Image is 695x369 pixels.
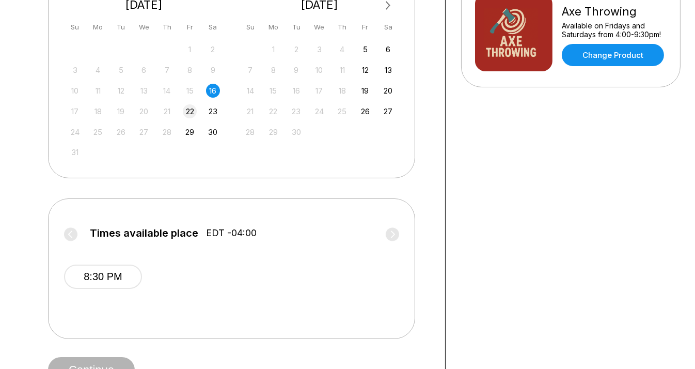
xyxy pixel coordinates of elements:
[137,104,151,118] div: Not available Wednesday, August 20th, 2025
[206,42,220,56] div: Not available Saturday, August 2nd, 2025
[381,42,395,56] div: Choose Saturday, September 6th, 2025
[358,42,372,56] div: Choose Friday, September 5th, 2025
[358,84,372,98] div: Choose Friday, September 19th, 2025
[64,265,142,289] button: 8:30 PM
[243,63,257,77] div: Not available Sunday, September 7th, 2025
[381,104,395,118] div: Choose Saturday, September 27th, 2025
[91,125,105,139] div: Not available Monday, August 25th, 2025
[206,63,220,77] div: Not available Saturday, August 9th, 2025
[243,84,257,98] div: Not available Sunday, September 14th, 2025
[68,104,82,118] div: Not available Sunday, August 17th, 2025
[358,63,372,77] div: Choose Friday, September 12th, 2025
[114,84,128,98] div: Not available Tuesday, August 12th, 2025
[91,63,105,77] div: Not available Monday, August 4th, 2025
[206,227,257,239] span: EDT -04:00
[90,227,198,239] span: Times available place
[206,104,220,118] div: Choose Saturday, August 23rd, 2025
[312,20,326,34] div: We
[91,20,105,34] div: Mo
[160,20,174,34] div: Th
[160,84,174,98] div: Not available Thursday, August 14th, 2025
[358,104,372,118] div: Choose Friday, September 26th, 2025
[266,104,280,118] div: Not available Monday, September 22nd, 2025
[183,63,197,77] div: Not available Friday, August 8th, 2025
[335,84,349,98] div: Not available Thursday, September 18th, 2025
[68,20,82,34] div: Su
[183,125,197,139] div: Choose Friday, August 29th, 2025
[289,42,303,56] div: Not available Tuesday, September 2nd, 2025
[114,125,128,139] div: Not available Tuesday, August 26th, 2025
[137,125,151,139] div: Not available Wednesday, August 27th, 2025
[206,20,220,34] div: Sa
[312,42,326,56] div: Not available Wednesday, September 3rd, 2025
[183,20,197,34] div: Fr
[289,20,303,34] div: Tu
[381,63,395,77] div: Choose Saturday, September 13th, 2025
[243,104,257,118] div: Not available Sunday, September 21st, 2025
[67,41,222,160] div: month 2025-08
[266,20,280,34] div: Mo
[243,20,257,34] div: Su
[335,20,349,34] div: Th
[562,44,664,66] a: Change Product
[160,104,174,118] div: Not available Thursday, August 21st, 2025
[137,63,151,77] div: Not available Wednesday, August 6th, 2025
[183,104,197,118] div: Choose Friday, August 22nd, 2025
[289,63,303,77] div: Not available Tuesday, September 9th, 2025
[335,104,349,118] div: Not available Thursday, September 25th, 2025
[335,63,349,77] div: Not available Thursday, September 11th, 2025
[68,125,82,139] div: Not available Sunday, August 24th, 2025
[91,104,105,118] div: Not available Monday, August 18th, 2025
[206,125,220,139] div: Choose Saturday, August 30th, 2025
[266,125,280,139] div: Not available Monday, September 29th, 2025
[289,104,303,118] div: Not available Tuesday, September 23rd, 2025
[289,125,303,139] div: Not available Tuesday, September 30th, 2025
[68,145,82,159] div: Not available Sunday, August 31st, 2025
[312,63,326,77] div: Not available Wednesday, September 10th, 2025
[114,63,128,77] div: Not available Tuesday, August 5th, 2025
[160,63,174,77] div: Not available Thursday, August 7th, 2025
[114,104,128,118] div: Not available Tuesday, August 19th, 2025
[243,125,257,139] div: Not available Sunday, September 28th, 2025
[312,84,326,98] div: Not available Wednesday, September 17th, 2025
[137,84,151,98] div: Not available Wednesday, August 13th, 2025
[183,42,197,56] div: Not available Friday, August 1st, 2025
[114,20,128,34] div: Tu
[206,84,220,98] div: Choose Saturday, August 16th, 2025
[183,84,197,98] div: Not available Friday, August 15th, 2025
[358,20,372,34] div: Fr
[562,5,667,19] div: Axe Throwing
[68,84,82,98] div: Not available Sunday, August 10th, 2025
[242,41,397,139] div: month 2025-09
[137,20,151,34] div: We
[160,125,174,139] div: Not available Thursday, August 28th, 2025
[68,63,82,77] div: Not available Sunday, August 3rd, 2025
[266,63,280,77] div: Not available Monday, September 8th, 2025
[562,21,667,39] div: Available on Fridays and Saturdays from 4:00-9:30pm!
[312,104,326,118] div: Not available Wednesday, September 24th, 2025
[266,42,280,56] div: Not available Monday, September 1st, 2025
[91,84,105,98] div: Not available Monday, August 11th, 2025
[289,84,303,98] div: Not available Tuesday, September 16th, 2025
[266,84,280,98] div: Not available Monday, September 15th, 2025
[335,42,349,56] div: Not available Thursday, September 4th, 2025
[381,20,395,34] div: Sa
[381,84,395,98] div: Choose Saturday, September 20th, 2025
